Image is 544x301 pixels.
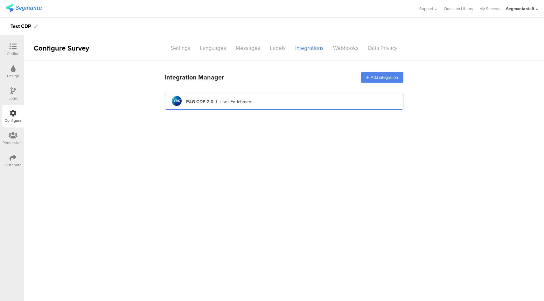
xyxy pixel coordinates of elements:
div: Logic [9,95,18,101]
img: segmanta logo [6,4,42,12]
div: Settings [166,43,195,54]
div: Webhooks [328,43,363,54]
div: Integrations [290,43,328,54]
div: Labels [265,43,290,54]
div: Add integration [361,72,403,83]
div: Configure Survey [24,43,97,53]
span: Support [419,6,433,12]
div: Languages [195,43,231,54]
div: Distribute [5,162,22,168]
div: Data Privacy [363,43,402,54]
div: Design [7,73,19,79]
div: Permissions [3,140,24,146]
div: User Enrichment [220,99,253,105]
div: Segmanta staff [506,6,534,12]
div: | [216,99,217,105]
div: Outline [7,51,19,57]
div: Integration Manager [165,72,224,82]
div: Configure [5,118,22,123]
div: Test CDP [10,21,31,31]
div: Messages [231,43,265,54]
div: P&G CDP 2.0 [186,99,213,105]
